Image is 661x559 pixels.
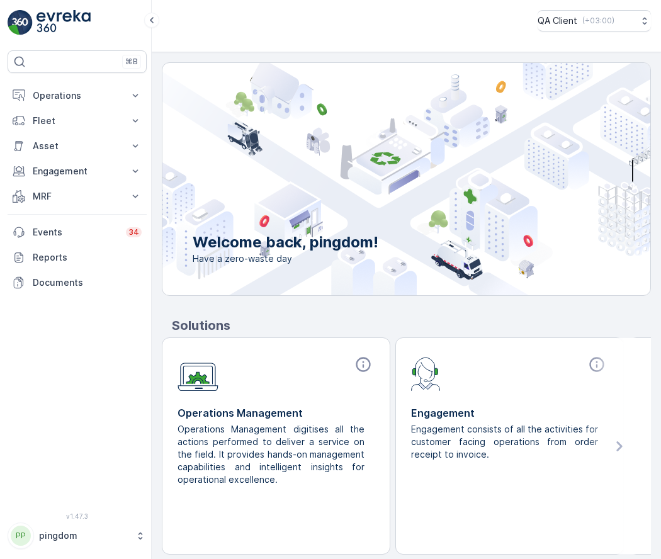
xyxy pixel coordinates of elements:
[411,356,441,391] img: module-icon
[538,14,577,27] p: QA Client
[178,356,218,392] img: module-icon
[33,140,121,152] p: Asset
[172,316,651,335] p: Solutions
[193,252,378,265] span: Have a zero-waste day
[8,184,147,209] button: MRF
[37,10,91,35] img: logo_light-DOdMpM7g.png
[33,251,142,264] p: Reports
[11,526,31,546] div: PP
[33,276,142,289] p: Documents
[8,220,147,245] a: Events34
[8,108,147,133] button: Fleet
[8,522,147,549] button: PPpingdom
[411,405,608,421] p: Engagement
[193,232,378,252] p: Welcome back, pingdom!
[8,245,147,270] a: Reports
[8,83,147,108] button: Operations
[8,10,33,35] img: logo
[33,89,121,102] p: Operations
[411,423,598,461] p: Engagement consists of all the activities for customer facing operations from order receipt to in...
[39,529,129,542] p: pingdom
[178,405,375,421] p: Operations Management
[33,115,121,127] p: Fleet
[125,57,138,67] p: ⌘B
[33,226,118,239] p: Events
[106,63,650,295] img: city illustration
[178,423,364,486] p: Operations Management digitises all the actions performed to deliver a service on the field. It p...
[582,16,614,26] p: ( +03:00 )
[8,159,147,184] button: Engagement
[538,10,651,31] button: QA Client(+03:00)
[8,270,147,295] a: Documents
[8,512,147,520] span: v 1.47.3
[128,227,139,237] p: 34
[8,133,147,159] button: Asset
[33,190,121,203] p: MRF
[33,165,121,178] p: Engagement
